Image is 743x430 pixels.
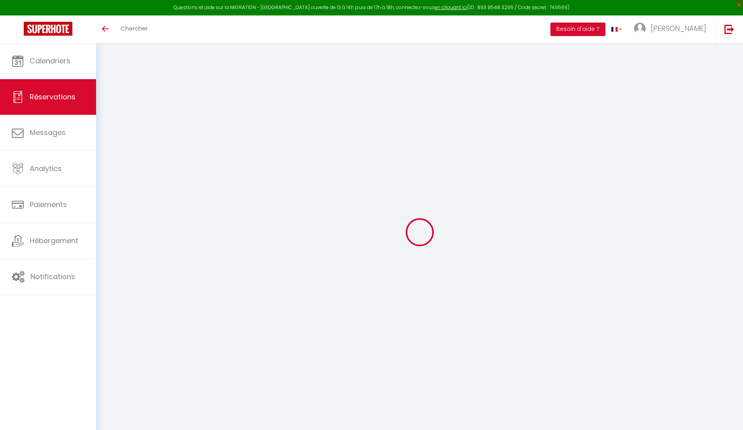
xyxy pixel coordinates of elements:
span: Analytics [30,164,62,173]
img: Super Booking [24,22,72,36]
a: Chercher [115,15,154,43]
span: Calendriers [30,56,70,66]
a: ... [PERSON_NAME] [628,15,716,43]
span: Paiements [30,200,67,209]
span: [PERSON_NAME] [651,23,706,33]
a: en cliquant ici [435,4,467,11]
img: ... [634,23,646,34]
span: Réservations [30,92,76,102]
span: Notifications [30,272,75,282]
span: Chercher [121,24,148,32]
img: logout [724,24,734,34]
span: Messages [30,127,66,137]
span: Hébergement [30,236,78,245]
button: Besoin d'aide ? [550,23,605,36]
